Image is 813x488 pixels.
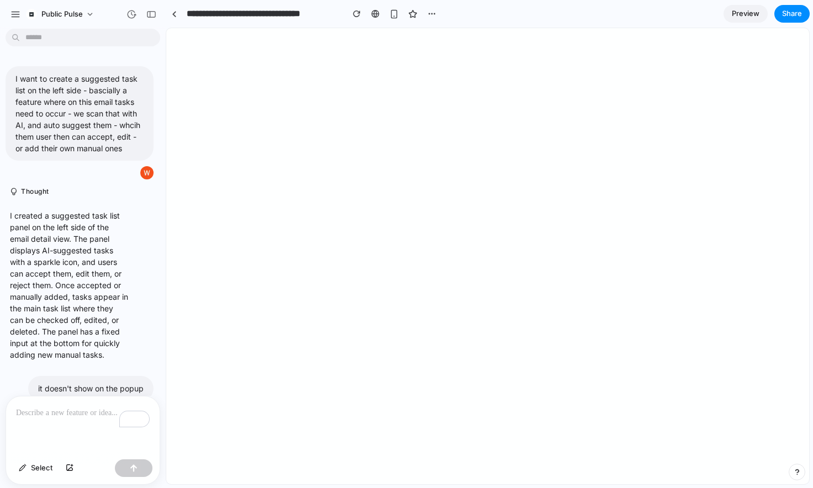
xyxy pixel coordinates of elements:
[782,8,802,19] span: Share
[31,463,52,474] span: Select
[22,6,100,23] button: Public Pulse
[15,73,144,154] p: I want to create a suggested task list on the left side - bascially a feature where on this email...
[10,210,128,360] p: I created a suggested task list panel on the left side of the email detail view. The panel displa...
[724,5,768,23] a: Preview
[166,28,809,484] iframe: To enrich screen reader interactions, please activate Accessibility in Grammarly extension settings
[774,5,810,23] button: Share
[732,8,759,19] span: Preview
[13,459,58,477] button: Select
[6,396,160,455] div: To enrich screen reader interactions, please activate Accessibility in Grammarly extension settings
[41,9,83,20] span: Public Pulse
[38,383,144,394] p: it doesn't show on the popup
